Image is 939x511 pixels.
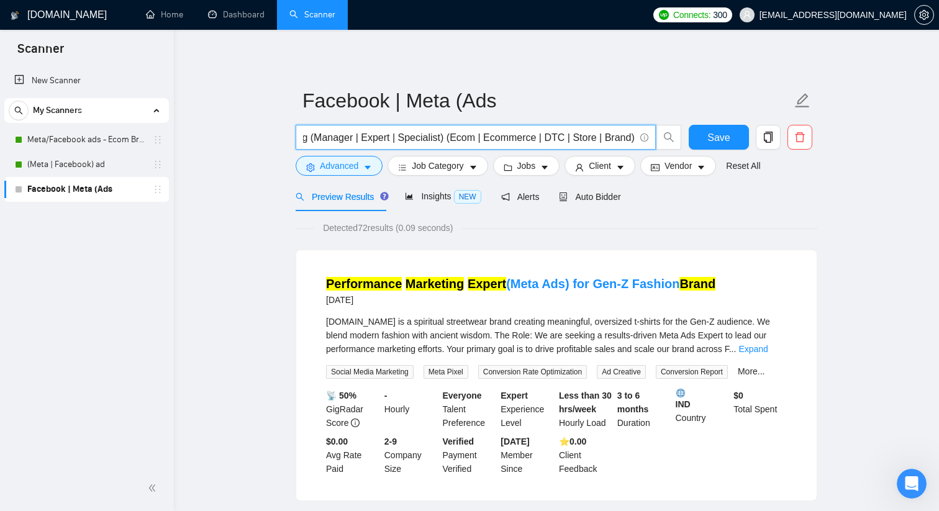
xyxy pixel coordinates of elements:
[756,132,780,143] span: copy
[616,163,625,172] span: caret-down
[656,365,728,379] span: Conversion Report
[676,389,729,409] b: IND
[153,135,163,145] span: holder
[794,93,810,109] span: edit
[501,192,540,202] span: Alerts
[388,156,488,176] button: barsJob Categorycaret-down
[384,391,388,400] b: -
[689,125,749,150] button: Save
[707,130,730,145] span: Save
[9,106,28,115] span: search
[673,8,710,22] span: Connects:
[498,435,556,476] div: Member Since
[296,192,385,202] span: Preview Results
[384,436,397,446] b: 2-9
[326,365,414,379] span: Social Media Marketing
[398,163,407,172] span: bars
[517,159,536,173] span: Jobs
[412,159,463,173] span: Job Category
[914,10,934,20] a: setting
[296,192,304,201] span: search
[11,6,19,25] img: logo
[320,159,358,173] span: Advanced
[651,163,660,172] span: idcard
[363,163,372,172] span: caret-down
[478,365,587,379] span: Conversion Rate Optimization
[468,277,506,291] mark: Expert
[697,163,705,172] span: caret-down
[501,192,510,201] span: notification
[379,191,390,202] div: Tooltip anchor
[756,125,781,150] button: copy
[406,277,464,291] mark: Marketing
[306,163,315,172] span: setting
[665,159,692,173] span: Vendor
[424,365,468,379] span: Meta Pixel
[440,389,499,430] div: Talent Preference
[326,277,402,291] mark: Performance
[314,221,461,235] span: Detected 72 results (0.09 seconds)
[729,344,737,354] span: ...
[897,469,927,499] iframe: Intercom live chat
[326,436,348,446] b: $0.00
[296,156,383,176] button: settingAdvancedcaret-down
[575,163,584,172] span: user
[382,435,440,476] div: Company Size
[597,365,646,379] span: Ad Creative
[914,5,934,25] button: setting
[14,68,159,93] a: New Scanner
[787,125,812,150] button: delete
[302,85,792,116] input: Scanner name...
[731,389,789,430] div: Total Spent
[7,40,74,66] span: Scanner
[640,156,716,176] button: idcardVendorcaret-down
[405,192,414,201] span: area-chart
[733,391,743,400] b: $ 0
[713,8,727,22] span: 300
[559,436,586,446] b: ⭐️ 0.00
[559,192,620,202] span: Auto Bidder
[659,10,669,20] img: upwork-logo.png
[738,344,768,354] a: Expand
[743,11,751,19] span: user
[726,159,760,173] a: Reset All
[148,482,160,494] span: double-left
[640,133,648,142] span: info-circle
[501,436,529,446] b: [DATE]
[303,130,635,145] input: Search Freelance Jobs...
[559,192,568,201] span: robot
[589,159,611,173] span: Client
[382,389,440,430] div: Hourly
[498,389,556,430] div: Experience Level
[33,98,82,123] span: My Scanners
[4,68,169,93] li: New Scanner
[27,177,145,202] a: Facebook | Meta (Ads
[326,391,356,400] b: 📡 50%
[556,435,615,476] div: Client Feedback
[501,391,528,400] b: Expert
[324,435,382,476] div: Avg Rate Paid
[27,127,145,152] a: Meta/Facebook ads - Ecom Broader
[27,152,145,177] a: (Meta | Facebook) ad
[656,125,681,150] button: search
[738,366,765,376] a: More...
[676,389,685,397] img: 🌐
[351,418,360,427] span: info-circle
[326,317,770,354] span: [DOMAIN_NAME] is a spiritual streetwear brand creating meaningful, oversized t-shirts for the Gen...
[153,184,163,194] span: holder
[454,190,481,204] span: NEW
[443,436,474,446] b: Verified
[208,9,265,20] a: dashboardDashboard
[405,191,481,201] span: Insights
[504,163,512,172] span: folder
[915,10,933,20] span: setting
[559,391,612,414] b: Less than 30 hrs/week
[146,9,183,20] a: homeHome
[556,389,615,430] div: Hourly Load
[540,163,549,172] span: caret-down
[565,156,635,176] button: userClientcaret-down
[657,132,681,143] span: search
[289,9,335,20] a: searchScanner
[679,277,715,291] mark: Brand
[9,101,29,120] button: search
